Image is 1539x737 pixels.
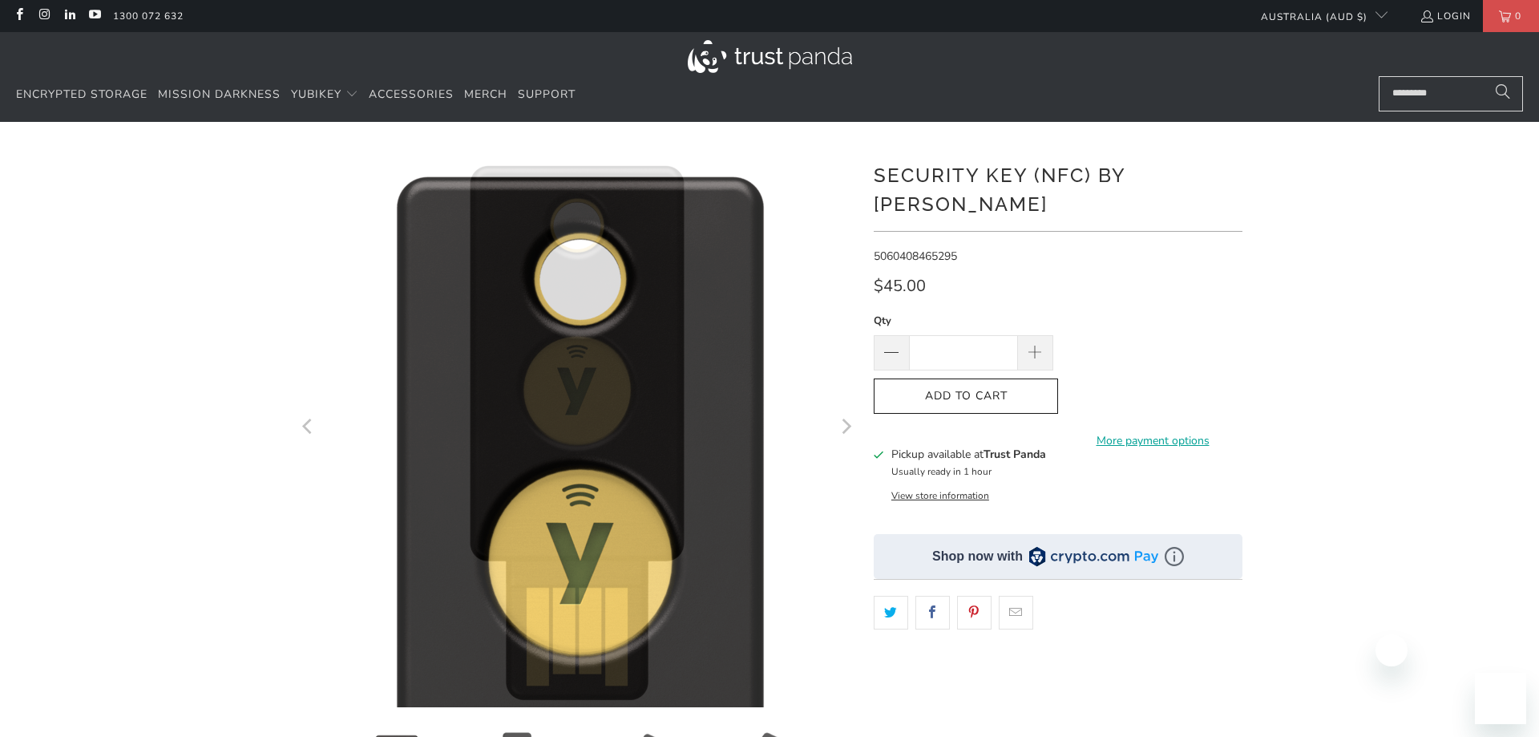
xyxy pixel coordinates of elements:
img: Trust Panda Australia [688,40,852,73]
small: Usually ready in 1 hour [891,465,992,478]
summary: YubiKey [291,76,358,114]
a: Share this on Twitter [874,596,908,630]
h3: Pickup available at [891,446,1046,463]
span: Support [518,87,576,102]
button: Previous [296,146,321,707]
span: YubiKey [291,87,341,102]
iframe: Close message [1375,634,1408,666]
span: 5060408465295 [874,249,957,264]
a: More payment options [1063,432,1242,450]
button: Search [1483,76,1523,111]
span: $45.00 [874,275,926,297]
span: Merch [464,87,507,102]
iframe: Button to launch messaging window [1475,673,1526,724]
a: Share this on Facebook [915,596,950,630]
a: Trust Panda Australia on YouTube [87,10,101,22]
a: Encrypted Storage [16,76,147,114]
a: Security Key (NFC) by Yubico - Trust Panda [297,146,858,707]
span: Add to Cart [891,390,1041,403]
a: Trust Panda Australia on Instagram [37,10,50,22]
a: Mission Darkness [158,76,281,114]
label: Qty [874,312,1053,330]
a: Login [1420,7,1471,25]
a: 1300 072 632 [113,7,184,25]
nav: Translation missing: en.navigation.header.main_nav [16,76,576,114]
a: Accessories [369,76,454,114]
span: Accessories [369,87,454,102]
a: Merch [464,76,507,114]
div: Shop now with [932,548,1023,565]
button: Add to Cart [874,379,1058,415]
a: Trust Panda Australia on LinkedIn [63,10,76,22]
span: Mission Darkness [158,87,281,102]
a: Share this on Pinterest [957,596,992,630]
h1: Security Key (NFC) by [PERSON_NAME] [874,158,1242,219]
input: Search... [1379,76,1523,111]
button: View store information [891,489,989,502]
a: Email this to a friend [999,596,1033,630]
a: Support [518,76,576,114]
b: Trust Panda [984,447,1046,462]
button: Next [833,146,858,707]
span: Encrypted Storage [16,87,147,102]
a: Trust Panda Australia on Facebook [12,10,26,22]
